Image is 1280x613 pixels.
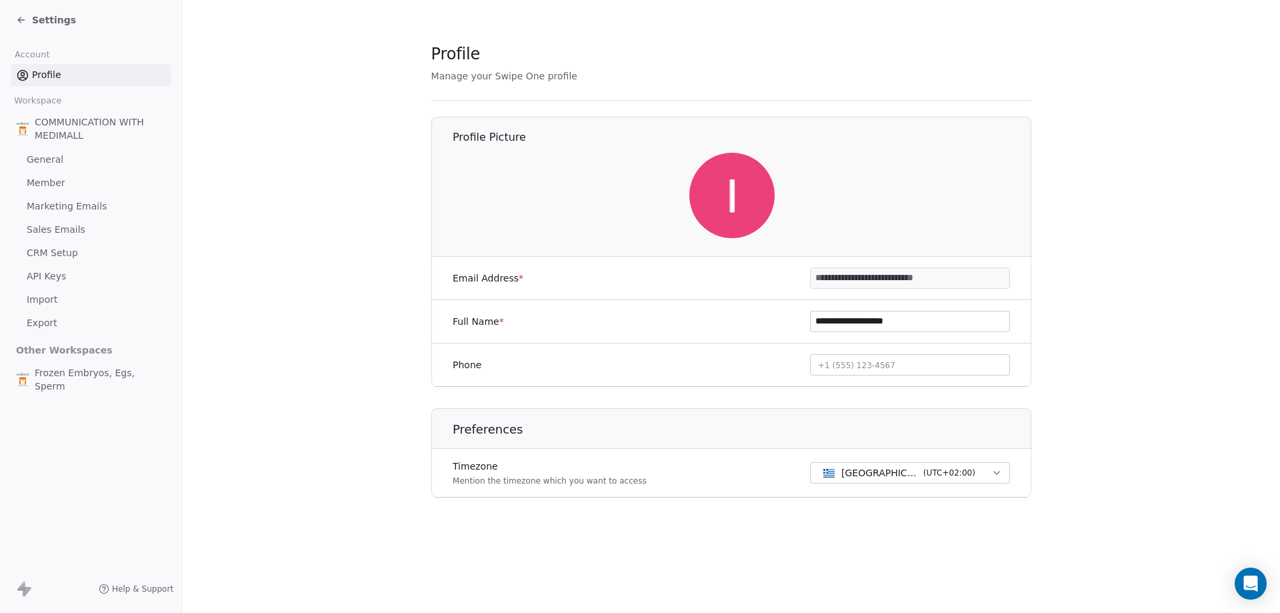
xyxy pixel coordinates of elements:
a: Profile [11,64,171,86]
img: sqPe1AvuVU48qbElAMkh_0yhkQEXYPp-xUKSkV_8xn0 [689,153,774,238]
span: [GEOGRAPHIC_DATA] - EET [841,466,918,480]
span: Import [27,293,57,307]
a: Sales Emails [11,219,171,241]
span: Sales Emails [27,223,85,237]
a: General [11,149,171,171]
span: Frozen Embryos, Egs, Sperm [35,366,165,393]
span: Account [9,45,55,65]
img: Medimall%20logo%20(2).1.jpg [16,122,29,135]
h1: Profile Picture [453,130,1032,145]
a: Export [11,312,171,334]
a: Marketing Emails [11,195,171,217]
label: Email Address [453,271,523,285]
div: Open Intercom Messenger [1235,568,1267,600]
button: [GEOGRAPHIC_DATA] - EET(UTC+02:00) [810,462,1010,484]
span: Profile [32,68,61,82]
a: API Keys [11,265,171,287]
span: Export [27,316,57,330]
span: General [27,153,63,167]
span: Member [27,176,65,190]
span: API Keys [27,269,66,283]
a: Import [11,289,171,311]
span: Workspace [9,91,67,111]
a: Help & Support [99,584,173,594]
span: +1 (555) 123-4567 [818,361,895,370]
span: Profile [431,44,481,64]
label: Full Name [453,315,504,328]
span: Settings [32,13,76,27]
img: Medimall%20logo%20(2).1.jpg [16,373,29,386]
h1: Preferences [453,422,1032,438]
span: COMMUNICATION WITH MEDIMALL [35,115,165,142]
span: Other Workspaces [11,340,118,361]
a: Settings [16,13,76,27]
span: CRM Setup [27,246,78,260]
span: Marketing Emails [27,199,107,213]
p: Mention the timezone which you want to access [453,476,647,486]
span: Help & Support [112,584,173,594]
span: ( UTC+02:00 ) [923,467,975,479]
span: Manage your Swipe One profile [431,71,577,81]
button: +1 (555) 123-4567 [810,354,1010,376]
label: Phone [453,358,481,372]
label: Timezone [453,460,647,473]
a: Member [11,172,171,194]
a: CRM Setup [11,242,171,264]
